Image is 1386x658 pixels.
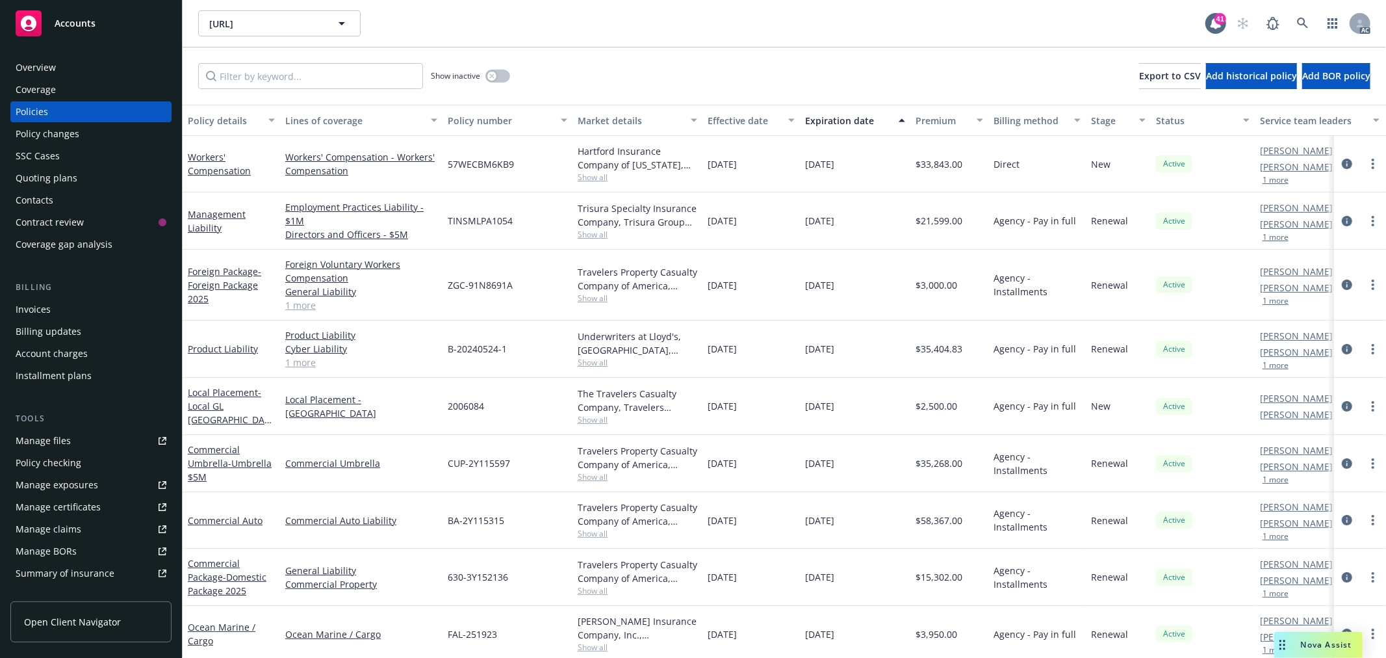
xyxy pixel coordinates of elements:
a: more [1365,512,1381,528]
div: The Travelers Casualty Company, Travelers Insurance [578,387,697,414]
span: Agency - Installments [994,450,1081,477]
a: Policies [10,101,172,122]
span: Active [1161,628,1187,640]
button: Effective date [702,105,800,136]
a: circleInformation [1339,399,1355,414]
div: Billing method [994,114,1066,127]
a: 1 more [285,298,437,312]
span: Renewal [1091,342,1128,356]
button: 1 more [1263,476,1289,484]
a: [PERSON_NAME] [1260,345,1333,359]
a: Invoices [10,299,172,320]
a: Report a Bug [1260,10,1286,36]
span: Add historical policy [1206,70,1297,82]
a: SSC Cases [10,146,172,166]
span: [DATE] [708,214,737,228]
span: Renewal [1091,278,1128,292]
a: circleInformation [1339,341,1355,357]
a: Ocean Marine / Cargo [188,621,255,647]
span: Export to CSV [1139,70,1201,82]
button: Expiration date [800,105,910,136]
a: Product Liability [188,343,258,355]
a: circleInformation [1339,213,1355,229]
div: Status [1156,114,1235,127]
a: [PERSON_NAME] [1260,281,1333,295]
span: Active [1161,343,1187,355]
a: circleInformation [1339,277,1355,293]
button: Stage [1086,105,1151,136]
div: Billing [10,281,172,294]
span: Accounts [55,18,96,29]
div: Effective date [708,114,780,127]
button: Export to CSV [1139,63,1201,89]
a: Commercial Package [188,557,266,597]
a: more [1365,570,1381,585]
a: [PERSON_NAME] [1260,460,1333,473]
span: Show all [578,585,697,596]
a: Manage exposures [10,475,172,495]
a: Summary of insurance [10,563,172,584]
a: more [1365,399,1381,414]
div: Travelers Property Casualty Company of America, Travelers Insurance [578,501,697,528]
a: 1 more [285,356,437,369]
span: [URL] [209,17,322,31]
div: Drag to move [1274,632,1290,658]
input: Filter by keyword... [198,63,423,89]
a: more [1365,456,1381,471]
span: TINSMLPA1054 [448,214,513,228]
button: [URL] [198,10,361,36]
span: Add BOR policy [1302,70,1370,82]
div: Service team leaders [1260,114,1365,127]
span: Agency - Pay in full [994,342,1076,356]
a: Manage certificates [10,497,172,518]
a: [PERSON_NAME] [1260,573,1333,587]
div: Trisura Specialty Insurance Company, Trisura Group Ltd., CRC Group [578,202,697,229]
div: Summary of insurance [16,563,114,584]
span: [DATE] [805,342,834,356]
a: Account charges [10,343,172,364]
a: Installment plans [10,365,172,386]
button: 1 more [1263,646,1289,654]
div: Account charges [16,343,88,364]
div: Tools [10,412,172,425]
span: 630-3Y152136 [448,570,508,584]
span: Agency - Pay in full [994,627,1076,641]
a: [PERSON_NAME] [1260,160,1333,174]
a: Management Liability [188,208,246,234]
button: Policy number [443,105,572,136]
button: Service team leaders [1255,105,1385,136]
span: Renewal [1091,456,1128,470]
span: Show all [578,293,697,304]
a: more [1365,341,1381,357]
span: FAL-251923 [448,627,497,641]
button: Add BOR policy [1302,63,1370,89]
span: [DATE] [708,399,737,413]
div: 41 [1214,13,1226,25]
div: Policies [16,101,48,122]
span: [DATE] [708,514,737,527]
a: Commercial Property [285,577,437,591]
a: Employment Practices Liability - $1M [285,200,437,228]
span: Active [1161,458,1187,469]
span: Show all [578,357,697,368]
span: B-20240524-1 [448,342,507,356]
span: New [1091,157,1110,171]
a: Workers' Compensation - Workers' Compensation [285,150,437,178]
div: Installment plans [16,365,92,386]
span: New [1091,399,1110,413]
a: Commercial Umbrella [188,443,272,483]
div: Travelers Property Casualty Company of America, Travelers Insurance [578,444,697,471]
span: [DATE] [708,342,737,356]
a: circleInformation [1339,156,1355,172]
a: circleInformation [1339,570,1355,585]
div: SSC Cases [16,146,60,166]
div: Policy checking [16,453,81,473]
span: Active [1161,279,1187,291]
a: [PERSON_NAME] [1260,201,1333,215]
span: - Domestic Package 2025 [188,571,266,597]
button: Status [1151,105,1255,136]
button: 1 more [1263,590,1289,598]
span: Renewal [1091,514,1128,527]
a: Contract review [10,212,172,233]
